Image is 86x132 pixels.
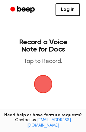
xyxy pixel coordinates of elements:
[27,118,71,128] a: [EMAIL_ADDRESS][DOMAIN_NAME]
[4,118,82,128] span: Contact us
[34,75,52,93] img: Beep Logo
[6,4,40,16] a: Beep
[11,39,75,53] h1: Record a Voice Note for Docs
[11,58,75,65] p: Tap to Record.
[56,3,80,16] a: Log in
